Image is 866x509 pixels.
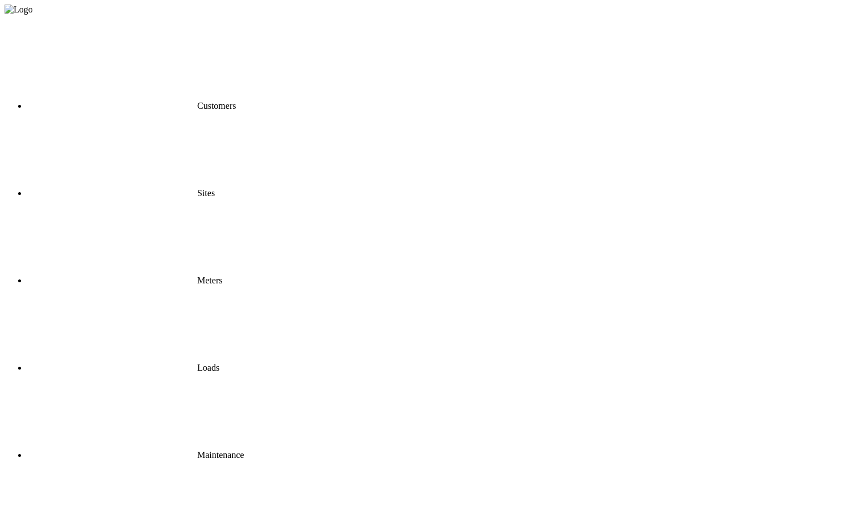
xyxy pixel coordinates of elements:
a: Meters [27,275,222,285]
a: Customers [27,101,236,111]
img: Logo [5,5,33,15]
a: Maintenance [27,450,244,460]
a: Sites [27,188,215,198]
a: Loads [27,363,219,372]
